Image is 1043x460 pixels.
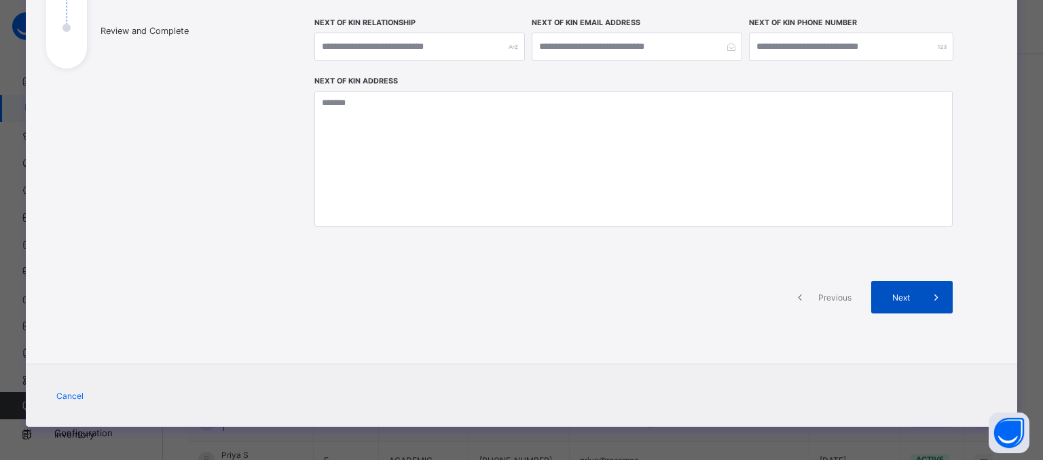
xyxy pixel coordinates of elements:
label: Next of Kin Address [314,77,398,85]
button: Open asap [989,413,1029,453]
label: Next of Kin Relationship [314,18,416,27]
span: Previous [816,292,854,303]
label: Next of Kin Phone Number [749,18,857,27]
span: Next [881,292,920,303]
label: Next of Kin Email Address [532,18,640,27]
span: Cancel [56,391,84,401]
